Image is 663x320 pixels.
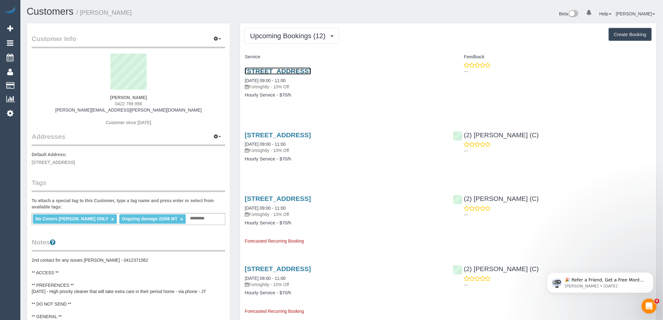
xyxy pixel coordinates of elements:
[245,211,443,218] p: Fortnightly - 10% Off
[568,10,578,18] img: New interface
[609,28,652,41] button: Create Booking
[453,131,539,139] a: (2) [PERSON_NAME] (C)
[27,24,108,30] p: Message from Ellie, sent 5d ago
[642,299,657,314] iframe: Intercom live chat
[245,67,311,75] a: [STREET_ADDRESS]
[250,32,329,40] span: Upcoming Bookings (12)
[245,239,304,244] span: Forecasted Recurring Booking
[245,206,285,211] a: [DATE] 09:00 - 11:00
[111,217,114,222] a: ×
[464,68,652,75] p: ---
[245,78,285,83] a: [DATE] 09:00 - 11:00
[32,178,225,192] legend: Tags
[27,6,74,17] a: Customers
[245,195,311,202] a: [STREET_ADDRESS]
[245,84,443,90] p: Fortnightly - 10% Off
[106,120,151,125] span: Customer since [DATE]
[115,101,142,106] span: 0422 799 958
[245,142,285,147] a: [DATE] 09:00 - 11:00
[4,6,16,15] img: Automaid Logo
[464,212,652,218] p: ---
[453,54,652,60] h4: Feedback
[110,95,147,100] strong: [PERSON_NAME]
[32,197,225,210] label: To attach a special tag to this Customer, type a tag name and press enter or select from availabl...
[76,9,132,16] small: / [PERSON_NAME]
[32,238,225,252] legend: Notes
[599,11,612,16] a: Help
[245,28,339,44] button: Upcoming Bookings (12)
[180,217,183,222] a: ×
[453,195,539,202] a: (2) [PERSON_NAME] (C)
[245,131,311,139] a: [STREET_ADDRESS]
[245,276,285,281] a: [DATE] 09:00 - 11:00
[245,220,443,226] h4: Hourly Service - $70/h
[453,265,539,272] a: (2) [PERSON_NAME] (C)
[32,151,67,158] label: Default Address:
[464,148,652,154] p: ---
[616,11,655,16] a: [PERSON_NAME]
[245,54,443,60] h4: Service
[245,147,443,154] p: Fortnightly - 10% Off
[32,160,75,165] span: [STREET_ADDRESS]
[245,156,443,162] h4: Hourly Service - $70/h
[245,290,443,296] h4: Hourly Service - $70/h
[122,216,177,221] span: Ongoing damage 22/08 MT
[245,309,304,314] span: Forecasted Recurring Booking
[27,18,107,86] span: 🎉 Refer a Friend, Get a Free Month! 🎉 Love Automaid? Share the love! When you refer a friend who ...
[245,265,311,272] a: [STREET_ADDRESS]
[55,108,202,113] a: [PERSON_NAME][EMAIL_ADDRESS][PERSON_NAME][DOMAIN_NAME]
[538,259,663,303] iframe: Intercom notifications message
[655,299,660,304] span: 9
[35,216,108,221] span: No Covers [PERSON_NAME] ONLY
[245,281,443,288] p: Fortnightly - 10% Off
[464,282,652,288] p: ---
[245,92,443,98] h4: Hourly Service - $70/h
[32,34,225,48] legend: Customer Info
[559,11,579,16] a: Beta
